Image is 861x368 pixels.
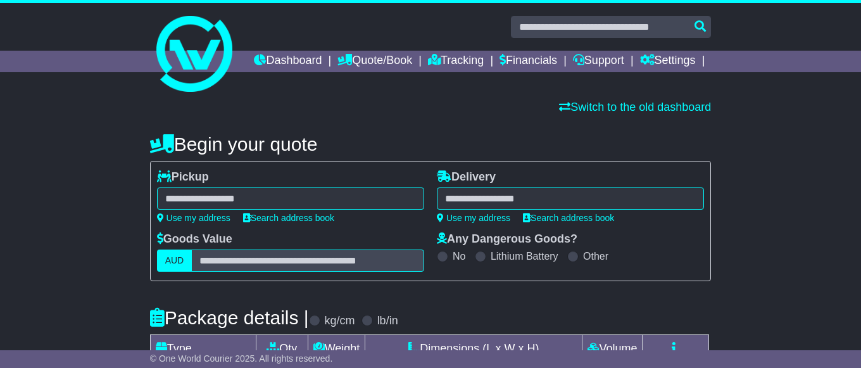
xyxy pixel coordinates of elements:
label: Delivery [437,170,496,184]
label: Lithium Battery [491,250,558,262]
span: © One World Courier 2025. All rights reserved. [150,353,333,364]
a: Financials [500,51,557,72]
label: Pickup [157,170,209,184]
a: Use my address [157,213,230,223]
a: Search address book [523,213,614,223]
a: Switch to the old dashboard [559,101,711,113]
label: Any Dangerous Goods? [437,232,577,246]
a: Search address book [243,213,334,223]
label: kg/cm [325,314,355,328]
td: Volume [582,335,643,363]
td: Qty [256,335,308,363]
td: Dimensions (L x W x H) [365,335,582,363]
label: Other [583,250,608,262]
a: Tracking [428,51,484,72]
a: Settings [640,51,696,72]
label: lb/in [377,314,398,328]
a: Quote/Book [337,51,412,72]
a: Use my address [437,213,510,223]
label: AUD [157,250,192,272]
a: Dashboard [254,51,322,72]
td: Type [150,335,256,363]
label: No [453,250,465,262]
h4: Begin your quote [150,134,712,155]
td: Weight [308,335,365,363]
label: Goods Value [157,232,232,246]
h4: Package details | [150,307,309,328]
a: Support [573,51,624,72]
